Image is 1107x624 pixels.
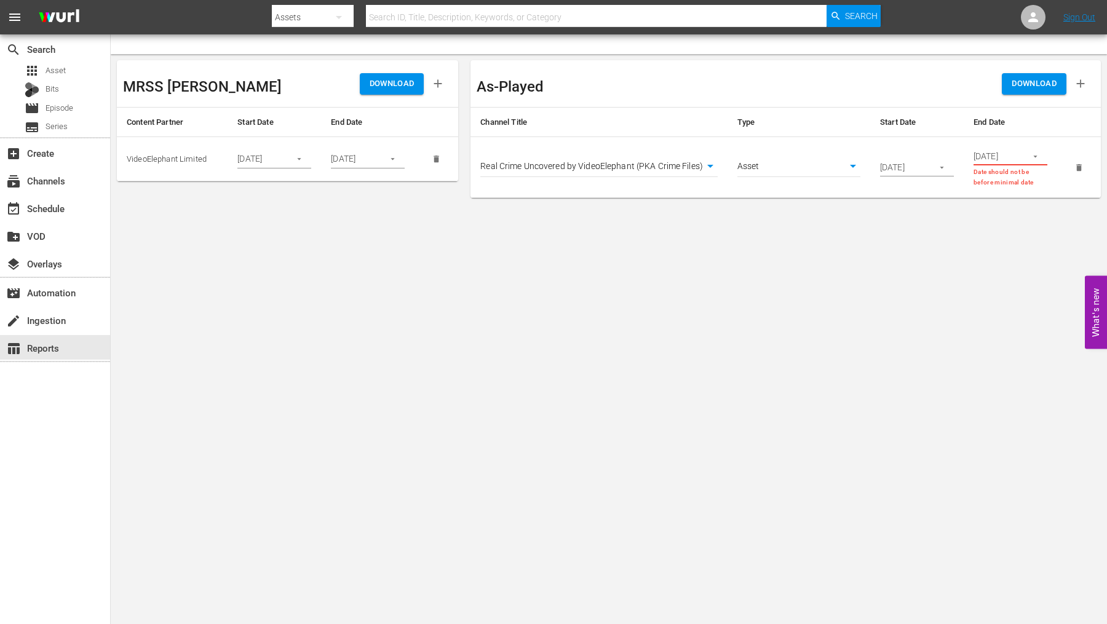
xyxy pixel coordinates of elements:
[6,341,21,356] span: Reports
[46,102,73,114] span: Episode
[480,158,718,176] div: Real Crime Uncovered by VideoElephant (PKA Crime Files)
[6,257,21,272] span: Overlays
[6,174,21,189] span: Channels
[321,108,415,137] th: End Date
[1012,77,1057,91] span: DOWNLOAD
[870,108,964,137] th: Start Date
[117,108,228,137] th: Content Partner
[424,147,448,171] button: delete
[360,73,424,95] button: DOWNLOAD
[827,5,881,27] button: Search
[470,108,728,137] th: Channel Title
[6,314,21,328] span: Ingestion
[477,79,544,95] h3: As-Played
[46,65,66,77] span: Asset
[737,158,860,176] div: Asset
[30,3,89,32] img: ans4CAIJ8jUAAAAAAAAAAAAAAAAAAAAAAAAgQb4GAAAAAAAAAAAAAAAAAAAAAAAAJMjXAAAAAAAAAAAAAAAAAAAAAAAAgAT5G...
[728,108,870,137] th: Type
[7,10,22,25] span: menu
[25,101,39,116] span: Episode
[845,5,878,27] span: Search
[46,120,68,133] span: Series
[25,82,39,97] div: Bits
[6,229,21,244] span: VOD
[6,146,21,161] span: Create
[123,79,282,95] h3: MRSS [PERSON_NAME]
[117,137,228,181] td: VideoElephant Limited
[1067,156,1091,180] button: delete
[964,108,1057,137] th: End Date
[25,120,39,135] span: Series
[228,108,321,137] th: Start Date
[6,42,21,57] span: Search
[6,286,21,301] span: Automation
[25,63,39,78] span: Asset
[6,202,21,216] span: Schedule
[370,77,415,91] span: DOWNLOAD
[1063,12,1095,22] a: Sign Out
[974,167,1047,188] p: Date should not be before minimal date
[1002,73,1066,95] button: DOWNLOAD
[46,83,59,95] span: Bits
[1085,275,1107,349] button: Open Feedback Widget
